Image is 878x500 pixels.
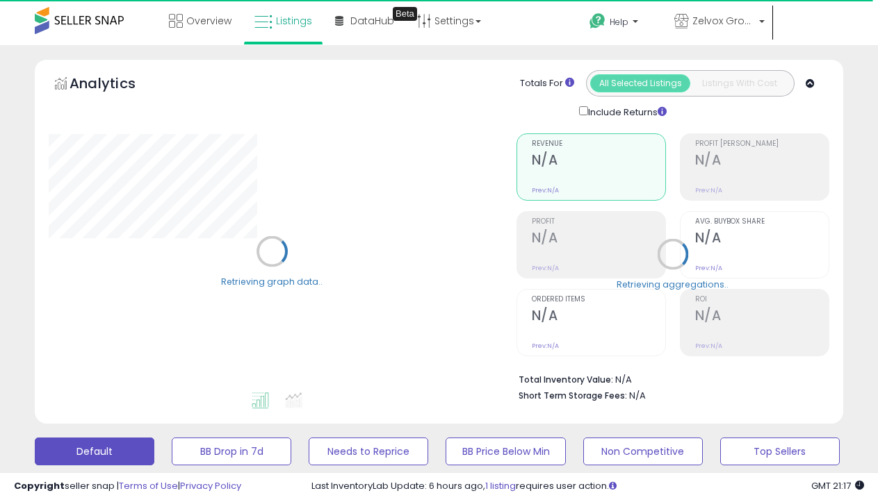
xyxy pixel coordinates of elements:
[690,74,790,92] button: Listings With Cost
[186,14,231,28] span: Overview
[720,437,840,465] button: Top Sellers
[617,278,729,290] div: Retrieving aggregations..
[180,479,241,492] a: Privacy Policy
[35,437,154,465] button: Default
[583,437,703,465] button: Non Competitive
[276,14,312,28] span: Listings
[221,275,323,287] div: Retrieving graph data..
[446,437,565,465] button: BB Price Below Min
[569,103,683,119] div: Include Returns
[311,480,864,493] div: Last InventoryLab Update: 6 hours ago, requires user action.
[14,479,65,492] strong: Copyright
[590,74,690,92] button: All Selected Listings
[520,77,574,90] div: Totals For
[485,479,516,492] a: 1 listing
[14,480,241,493] div: seller snap | |
[610,16,628,28] span: Help
[811,479,864,492] span: 2025-10-12 21:17 GMT
[309,437,428,465] button: Needs to Reprice
[119,479,178,492] a: Terms of Use
[393,7,417,21] div: Tooltip anchor
[578,2,662,45] a: Help
[70,74,163,97] h5: Analytics
[692,14,755,28] span: Zelvox Group LLC
[350,14,394,28] span: DataHub
[172,437,291,465] button: BB Drop in 7d
[589,12,606,30] i: Get Help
